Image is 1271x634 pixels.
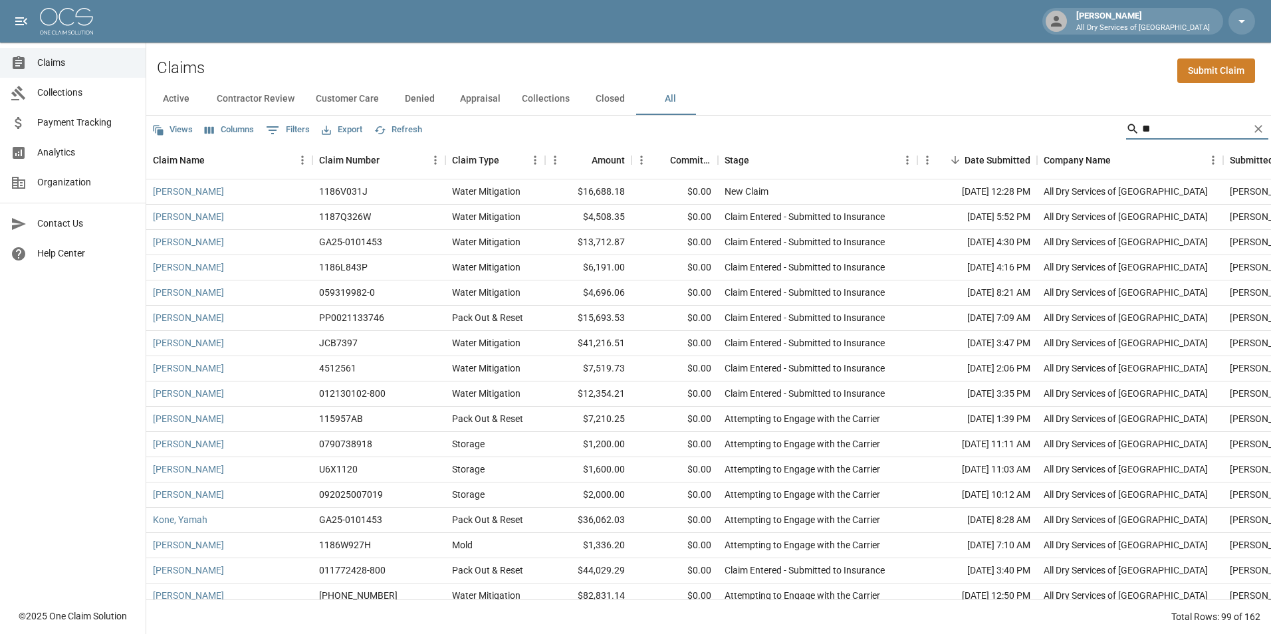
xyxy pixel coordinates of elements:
[670,142,711,179] div: Committed Amount
[452,142,499,179] div: Claim Type
[545,407,632,432] div: $7,210.25
[725,142,749,179] div: Stage
[725,235,885,249] div: Claim Entered - Submitted to Insurance
[573,151,592,169] button: Sort
[319,185,368,198] div: 1186V031J
[917,230,1037,255] div: [DATE] 4:30 PM
[545,255,632,280] div: $6,191.00
[545,482,632,508] div: $2,000.00
[146,83,1271,115] div: dynamic tabs
[319,362,356,375] div: 4512561
[37,247,135,261] span: Help Center
[153,387,224,400] a: [PERSON_NAME]
[511,83,580,115] button: Collections
[452,412,523,425] div: Pack Out & Reset
[917,280,1037,306] div: [DATE] 8:21 AM
[452,538,473,552] div: Mold
[632,205,718,230] div: $0.00
[19,609,127,623] div: © 2025 One Claim Solution
[201,120,257,140] button: Select columns
[452,589,520,602] div: Water Mitigation
[452,311,523,324] div: Pack Out & Reset
[917,356,1037,381] div: [DATE] 2:06 PM
[725,513,880,526] div: Attempting to Engage with the Carrier
[319,142,380,179] div: Claim Number
[725,538,880,552] div: Attempting to Engage with the Carrier
[1044,437,1208,451] div: All Dry Services of Atlanta
[917,558,1037,583] div: [DATE] 3:40 PM
[632,583,718,609] div: $0.00
[146,83,206,115] button: Active
[1044,412,1208,425] div: All Dry Services of Atlanta
[380,151,398,169] button: Sort
[1044,538,1208,552] div: All Dry Services of Atlanta
[319,437,372,451] div: 0790738918
[545,280,632,306] div: $4,696.06
[632,356,718,381] div: $0.00
[632,381,718,407] div: $0.00
[632,179,718,205] div: $0.00
[1044,210,1208,223] div: All Dry Services of Atlanta
[452,564,523,577] div: Pack Out & Reset
[632,482,718,508] div: $0.00
[632,230,718,255] div: $0.00
[725,286,885,299] div: Claim Entered - Submitted to Insurance
[632,533,718,558] div: $0.00
[632,142,718,179] div: Committed Amount
[917,306,1037,331] div: [DATE] 7:09 AM
[319,336,358,350] div: JCB7397
[651,151,670,169] button: Sort
[725,412,880,425] div: Attempting to Engage with the Carrier
[725,261,885,274] div: Claim Entered - Submitted to Insurance
[153,538,224,552] a: [PERSON_NAME]
[449,83,511,115] button: Appraisal
[319,235,382,249] div: GA25-0101453
[153,564,224,577] a: [PERSON_NAME]
[725,589,880,602] div: Attempting to Engage with the Carrier
[917,508,1037,533] div: [DATE] 8:28 AM
[725,564,885,577] div: Claim Entered - Submitted to Insurance
[1037,142,1223,179] div: Company Name
[545,331,632,356] div: $41,216.51
[917,432,1037,457] div: [DATE] 11:11 AM
[319,513,382,526] div: GA25-0101453
[1076,23,1210,34] p: All Dry Services of [GEOGRAPHIC_DATA]
[725,463,880,476] div: Attempting to Engage with the Carrier
[1044,235,1208,249] div: All Dry Services of Atlanta
[1044,463,1208,476] div: All Dry Services of Atlanta
[917,407,1037,432] div: [DATE] 1:39 PM
[917,142,1037,179] div: Date Submitted
[153,286,224,299] a: [PERSON_NAME]
[545,533,632,558] div: $1,336.20
[897,150,917,170] button: Menu
[545,356,632,381] div: $7,519.73
[146,142,312,179] div: Claim Name
[545,583,632,609] div: $82,831.14
[319,538,371,552] div: 1186W927H
[153,513,207,526] a: Kone, Yamah
[545,205,632,230] div: $4,508.35
[318,120,366,140] button: Export
[632,255,718,280] div: $0.00
[1126,118,1268,142] div: Search
[580,83,640,115] button: Closed
[371,120,425,140] button: Refresh
[319,564,386,577] div: 011772428-800
[592,142,625,179] div: Amount
[157,58,205,78] h2: Claims
[390,83,449,115] button: Denied
[545,150,565,170] button: Menu
[1044,286,1208,299] div: All Dry Services of Atlanta
[545,432,632,457] div: $1,200.00
[452,235,520,249] div: Water Mitigation
[153,437,224,451] a: [PERSON_NAME]
[917,457,1037,482] div: [DATE] 11:03 AM
[37,116,135,130] span: Payment Tracking
[37,86,135,100] span: Collections
[632,280,718,306] div: $0.00
[153,362,224,375] a: [PERSON_NAME]
[1044,185,1208,198] div: All Dry Services of Atlanta
[319,463,358,476] div: U6X1120
[632,457,718,482] div: $0.00
[725,488,880,501] div: Attempting to Engage with the Carrier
